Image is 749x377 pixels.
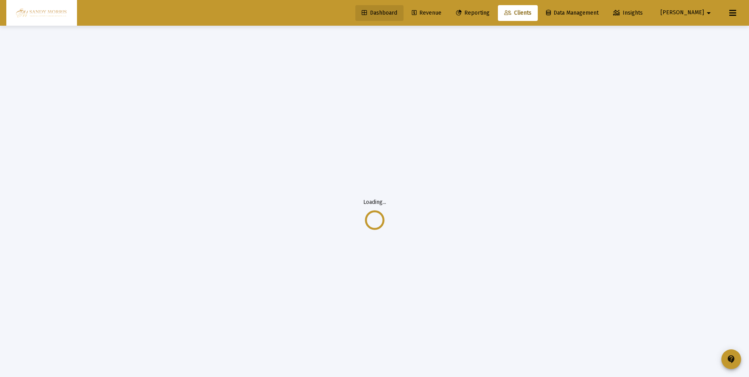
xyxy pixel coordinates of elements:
[362,9,397,16] span: Dashboard
[726,354,736,364] mat-icon: contact_support
[12,5,71,21] img: Dashboard
[540,5,605,21] a: Data Management
[450,5,496,21] a: Reporting
[661,9,704,16] span: [PERSON_NAME]
[613,9,643,16] span: Insights
[546,9,599,16] span: Data Management
[405,5,448,21] a: Revenue
[355,5,404,21] a: Dashboard
[704,5,713,21] mat-icon: arrow_drop_down
[412,9,441,16] span: Revenue
[504,9,531,16] span: Clients
[456,9,490,16] span: Reporting
[498,5,538,21] a: Clients
[651,5,723,21] button: [PERSON_NAME]
[607,5,649,21] a: Insights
